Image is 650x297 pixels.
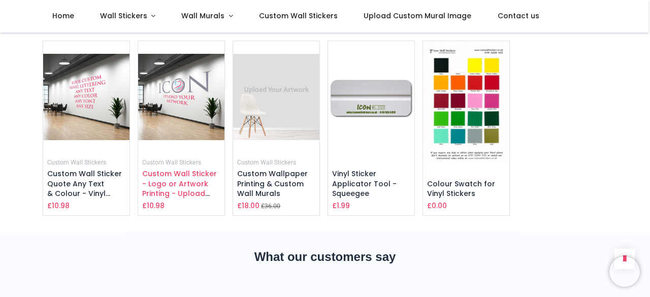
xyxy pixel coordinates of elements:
span: Wall Murals [181,11,224,21]
span: 36.00 [265,203,280,210]
img: Custom Wall Sticker - Logo or Artwork Printing - Upload your design [138,41,224,153]
a: Custom Wall Stickers [237,158,296,166]
span: Home [52,11,74,21]
a: Vinyl Sticker Applicator Tool - Squeegee [332,169,397,199]
h6: Custom Wall Sticker - Logo or Artwork Printing - Upload your design [142,169,220,199]
h6: £ [237,201,259,211]
a: Custom Wall Sticker - Logo or Artwork Printing - Upload your design [142,169,217,209]
span: 18.00 [242,201,259,211]
iframe: Brevo live chat [609,256,640,287]
span: Custom Wall Stickers [259,11,338,21]
h6: Custom Wall Sticker Quote Any Text & Colour - Vinyl Lettering [47,169,125,199]
small: £ [261,202,280,211]
span: 0.00 [432,201,447,211]
span: Upload Custom Mural Image [364,11,471,21]
img: Colour Swatch for Vinyl Stickers [423,41,509,163]
span: 10.98 [147,201,165,211]
small: Custom Wall Stickers [142,159,201,166]
img: Custom Wall Sticker Quote Any Text & Colour - Vinyl Lettering [43,41,129,153]
a: Custom Wall Stickers [142,158,201,166]
span: Contact us [498,11,539,21]
img: Vinyl Sticker Applicator Tool - Squeegee [328,41,414,153]
a: Custom Wall Stickers [47,158,106,166]
small: Custom Wall Stickers [237,159,296,166]
a: Custom Wall Sticker Quote Any Text & Colour - Vinyl Lettering [47,169,122,209]
h6: Custom Wallpaper Printing & Custom Wall Murals [237,169,315,199]
span: Wall Stickers [100,11,147,21]
h6: £ [427,201,447,211]
a: Custom Wallpaper Printing & Custom Wall Murals [237,169,308,199]
h6: Vinyl Sticker Applicator Tool - Squeegee [332,169,410,199]
h6: Colour Swatch for Vinyl Stickers [427,179,505,199]
h2: What our customers say [40,248,610,266]
h6: £ [332,201,350,211]
h6: £ [47,201,70,211]
span: 10.98 [52,201,70,211]
span: 1.99 [337,201,350,211]
a: Colour Swatch for Vinyl Stickers [427,179,495,199]
h6: £ [142,201,165,211]
img: Custom Wallpaper Printing & Custom Wall Murals [233,41,319,153]
small: Custom Wall Stickers [47,159,106,166]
